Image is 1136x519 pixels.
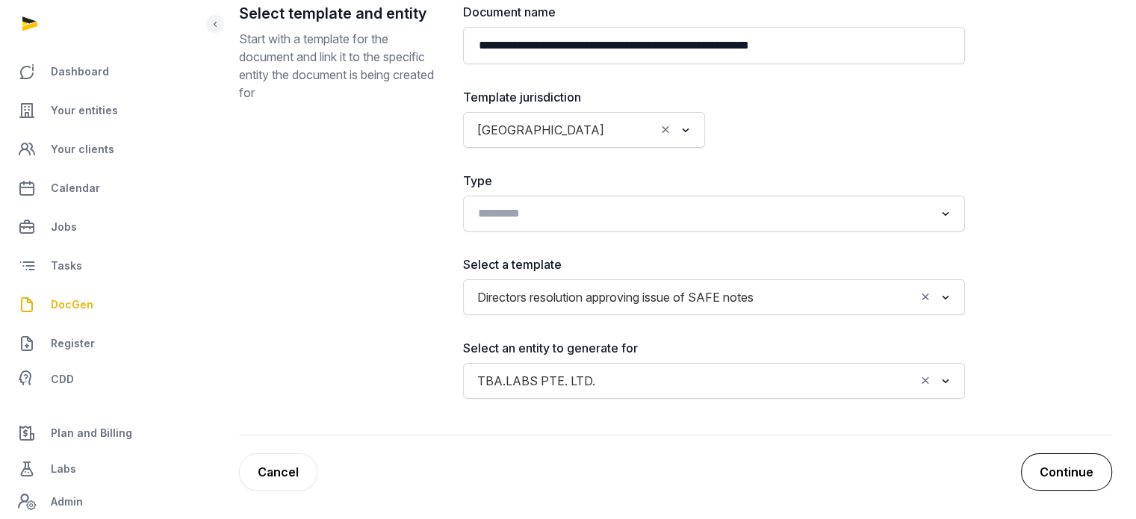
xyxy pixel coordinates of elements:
[12,170,202,206] a: Calendar
[12,131,202,167] a: Your clients
[463,255,965,273] label: Select a template
[760,287,915,308] input: Search for option
[12,287,202,323] a: DocGen
[51,335,95,352] span: Register
[919,370,932,391] button: Clear Selected
[239,3,439,24] h2: Select template and entity
[12,451,202,487] a: Labs
[471,367,957,394] div: Search for option
[12,93,202,128] a: Your entities
[463,3,965,21] label: Document name
[12,54,202,90] a: Dashboard
[12,248,202,284] a: Tasks
[471,284,957,311] div: Search for option
[51,493,83,511] span: Admin
[474,370,599,391] span: TBA.LABS PTE. LTD.
[51,140,114,158] span: Your clients
[239,30,439,102] p: Start with a template for the document and link it to the specific entity the document is being c...
[51,257,82,275] span: Tasks
[51,63,109,81] span: Dashboard
[51,370,74,388] span: CDD
[471,116,698,143] div: Search for option
[12,487,202,517] a: Admin
[51,102,118,119] span: Your entities
[659,119,672,140] button: Clear Selected
[463,88,705,106] label: Template jurisdiction
[474,287,757,308] span: Directors resolution approving issue of SAFE notes
[1021,453,1112,491] button: Continue
[239,453,317,491] a: Cancel
[474,119,608,140] span: [GEOGRAPHIC_DATA]
[471,200,957,227] div: Search for option
[51,424,132,442] span: Plan and Billing
[51,460,76,478] span: Labs
[12,326,202,361] a: Register
[611,119,655,140] input: Search for option
[602,370,915,391] input: Search for option
[472,203,934,224] input: Search for option
[51,296,93,314] span: DocGen
[463,339,965,357] label: Select an entity to generate for
[12,364,202,394] a: CDD
[12,415,202,451] a: Plan and Billing
[12,209,202,245] a: Jobs
[463,172,965,190] label: Type
[51,179,100,197] span: Calendar
[51,218,77,236] span: Jobs
[919,287,932,308] button: Clear Selected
